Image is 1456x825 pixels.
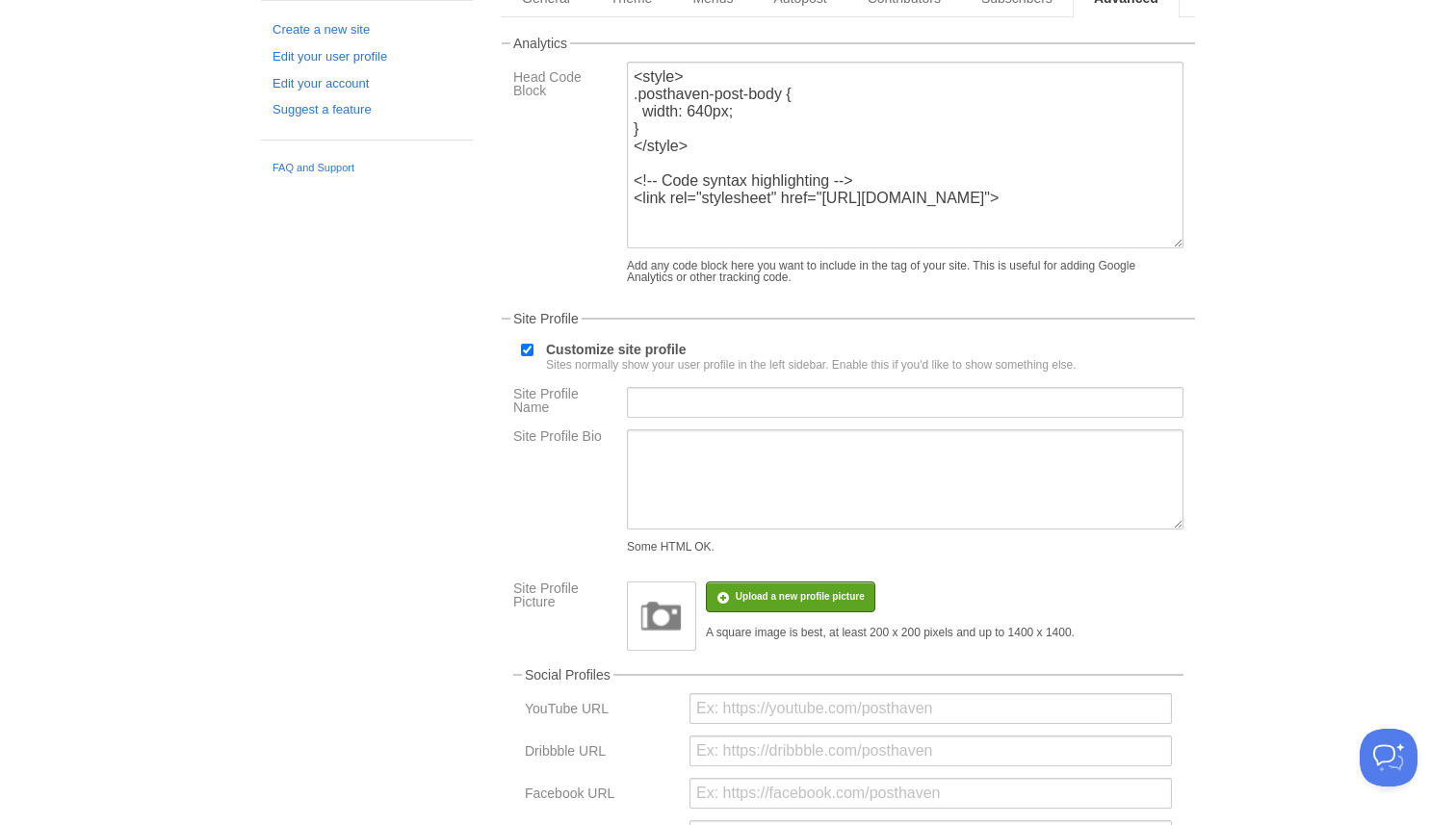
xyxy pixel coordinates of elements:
legend: Social Profiles [522,668,613,682]
a: Suggest a feature [273,100,461,120]
label: Dribbble URL [525,744,678,762]
a: Create a new site [273,20,461,40]
label: Site Profile Name [513,387,615,419]
a: Edit your user profile [273,47,461,67]
div: Add any code block here you want to include in the tag of your site. This is useful for adding Go... [627,260,1183,283]
a: FAQ and Support [273,160,461,177]
label: YouTube URL [525,702,678,720]
legend: Site Profile [510,312,582,325]
legend: Analytics [510,37,570,50]
label: Site Profile Picture [513,581,615,613]
input: Ex: https://facebook.com/posthaven [689,778,1172,809]
input: Ex: https://dribbble.com/posthaven [689,735,1172,766]
a: Edit your account [273,74,461,94]
span: Upload a new profile picture [736,591,865,602]
textarea: Computer programmer [627,429,1183,529]
label: Facebook URL [525,786,678,805]
img: image.png [633,587,690,645]
label: Head Code Block [513,70,615,102]
label: Customize site profile [546,343,1077,371]
textarea: <style> .posthaven-post-body { width: 640px; } </style> <!-- Code syntax highlighting --> <link r... [627,62,1183,248]
iframe: Help Scout Beacon - Open [1360,729,1417,786]
div: Sites normally show your user profile in the left sidebar. Enable this if you'd like to show some... [546,359,1077,371]
div: A square image is best, at least 200 x 200 pixels and up to 1400 x 1400. [706,627,1075,638]
div: Some HTML OK. [627,541,1183,553]
input: Ex: https://youtube.com/posthaven [689,693,1172,724]
label: Site Profile Bio [513,429,615,448]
